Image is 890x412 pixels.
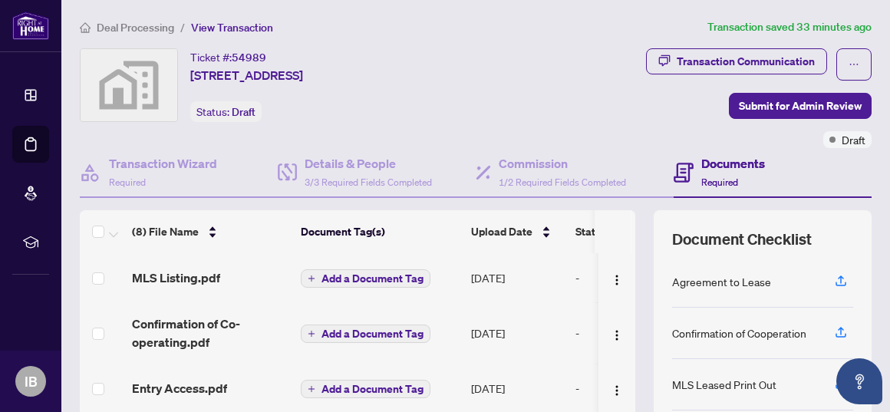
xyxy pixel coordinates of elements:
h4: Documents [701,154,765,173]
img: Logo [611,329,623,341]
span: (8) File Name [132,223,199,240]
img: Logo [611,274,623,286]
img: logo [12,12,49,40]
td: [DATE] [465,302,569,364]
span: plus [308,330,315,338]
span: IB [25,371,38,392]
th: Status [569,210,700,253]
th: Document Tag(s) [295,210,465,253]
img: Logo [611,384,623,397]
div: Transaction Communication [677,49,815,74]
button: Open asap [836,358,882,404]
li: / [180,18,185,36]
article: Transaction saved 33 minutes ago [707,18,872,36]
button: Logo [605,376,629,400]
span: View Transaction [191,21,273,35]
span: Upload Date [471,223,532,240]
h4: Details & People [305,154,432,173]
div: Agreement to Lease [672,273,771,290]
span: [STREET_ADDRESS] [190,66,303,84]
button: Add a Document Tag [301,269,430,288]
div: Status: [190,101,262,122]
span: Draft [232,105,255,119]
span: Draft [842,131,865,148]
button: Submit for Admin Review [729,93,872,119]
span: Add a Document Tag [321,328,424,339]
th: (8) File Name [126,210,295,253]
span: 3/3 Required Fields Completed [305,176,432,188]
span: 1/2 Required Fields Completed [499,176,626,188]
span: home [80,22,91,33]
div: - [575,269,694,286]
h4: Commission [499,154,626,173]
span: 54989 [232,51,266,64]
button: Logo [605,321,629,345]
span: Submit for Admin Review [739,94,862,118]
button: Add a Document Tag [301,324,430,344]
img: svg%3e [81,49,177,121]
button: Add a Document Tag [301,325,430,343]
div: - [575,380,694,397]
span: Add a Document Tag [321,384,424,394]
span: plus [308,275,315,282]
h4: Transaction Wizard [109,154,217,173]
span: Entry Access.pdf [132,379,227,397]
span: plus [308,385,315,393]
div: - [575,325,694,341]
button: Add a Document Tag [301,380,430,398]
div: Ticket #: [190,48,266,66]
div: Confirmation of Cooperation [672,325,806,341]
span: Add a Document Tag [321,273,424,284]
span: MLS Listing.pdf [132,269,220,287]
span: Status [575,223,607,240]
span: Deal Processing [97,21,174,35]
span: Required [701,176,738,188]
td: [DATE] [465,253,569,302]
span: Document Checklist [672,229,812,250]
th: Upload Date [465,210,569,253]
button: Transaction Communication [646,48,827,74]
button: Add a Document Tag [301,379,430,399]
span: Confirmation of Co-operating.pdf [132,315,288,351]
span: Required [109,176,146,188]
span: ellipsis [849,59,859,70]
div: MLS Leased Print Out [672,376,776,393]
button: Logo [605,265,629,290]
